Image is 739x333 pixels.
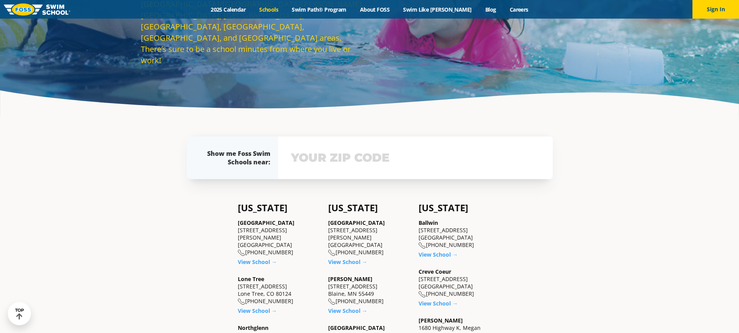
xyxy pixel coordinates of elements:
div: [STREET_ADDRESS] Lone Tree, CO 80124 [PHONE_NUMBER] [238,275,320,305]
a: [GEOGRAPHIC_DATA] [238,219,294,226]
a: View School → [419,251,458,258]
a: Northglenn [238,324,268,331]
a: View School → [419,300,458,307]
div: [STREET_ADDRESS] [GEOGRAPHIC_DATA] [PHONE_NUMBER] [419,268,501,298]
div: [STREET_ADDRESS] Blaine, MN 55449 [PHONE_NUMBER] [328,275,411,305]
img: FOSS Swim School Logo [4,3,70,16]
img: location-phone-o-icon.svg [328,298,336,305]
a: View School → [328,258,367,266]
div: TOP [15,308,24,320]
div: [STREET_ADDRESS] [GEOGRAPHIC_DATA] [PHONE_NUMBER] [419,219,501,249]
a: About FOSS [353,6,396,13]
a: View School → [238,258,277,266]
a: [GEOGRAPHIC_DATA] [328,324,385,331]
a: Blog [478,6,503,13]
div: Show me Foss Swim Schools near: [202,149,270,166]
img: location-phone-o-icon.svg [238,298,245,305]
div: [STREET_ADDRESS][PERSON_NAME] [GEOGRAPHIC_DATA] [PHONE_NUMBER] [238,219,320,256]
input: YOUR ZIP CODE [289,147,542,169]
h4: [US_STATE] [419,202,501,213]
a: View School → [238,307,277,314]
a: [PERSON_NAME] [328,275,372,283]
div: [STREET_ADDRESS][PERSON_NAME] [GEOGRAPHIC_DATA] [PHONE_NUMBER] [328,219,411,256]
a: Ballwin [419,219,438,226]
h4: [US_STATE] [238,202,320,213]
img: location-phone-o-icon.svg [328,250,336,256]
a: Swim Path® Program [285,6,353,13]
a: View School → [328,307,367,314]
a: 2025 Calendar [204,6,253,13]
a: [PERSON_NAME] [419,317,463,324]
a: [GEOGRAPHIC_DATA] [328,219,385,226]
img: location-phone-o-icon.svg [419,291,426,298]
img: location-phone-o-icon.svg [238,250,245,256]
a: Creve Coeur [419,268,451,275]
a: Swim Like [PERSON_NAME] [396,6,479,13]
img: location-phone-o-icon.svg [419,242,426,249]
a: Lone Tree [238,275,264,283]
a: Careers [503,6,535,13]
h4: [US_STATE] [328,202,411,213]
a: Schools [253,6,285,13]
